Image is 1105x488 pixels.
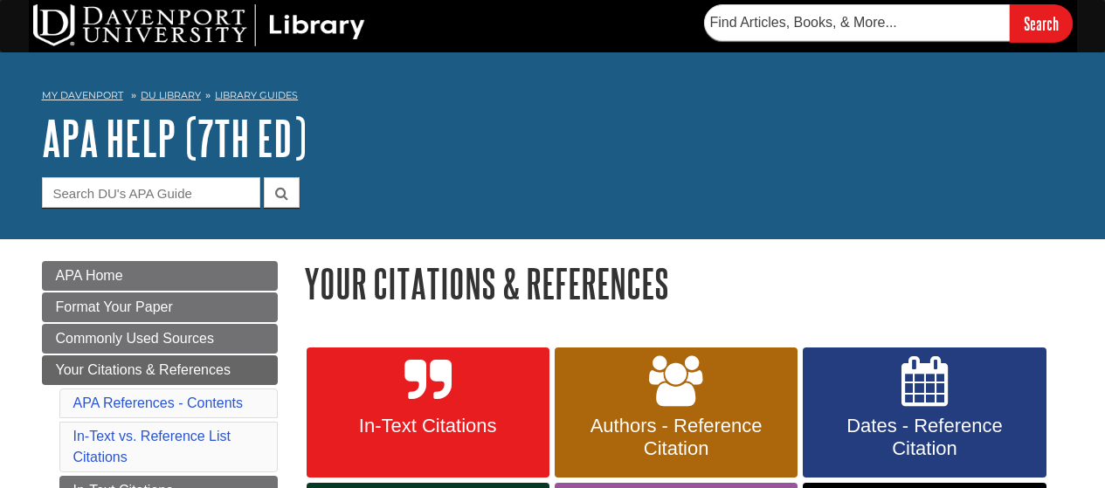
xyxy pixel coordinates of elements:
[42,111,307,165] a: APA Help (7th Ed)
[42,88,123,103] a: My Davenport
[73,395,243,410] a: APA References - Contents
[307,347,549,478] a: In-Text Citations
[33,4,365,46] img: DU Library
[56,299,173,314] span: Format Your Paper
[803,347,1046,478] a: Dates - Reference Citation
[42,355,278,385] a: Your Citations & References
[555,347,798,478] a: Authors - Reference Citation
[141,89,201,101] a: DU Library
[56,362,231,377] span: Your Citations & References
[42,84,1064,112] nav: breadcrumb
[215,89,298,101] a: Library Guides
[1010,4,1073,42] input: Search
[42,292,278,322] a: Format Your Paper
[56,331,214,346] span: Commonly Used Sources
[304,261,1064,306] h1: Your Citations & References
[704,4,1073,42] form: Searches DU Library's articles, books, and more
[42,261,278,291] a: APA Home
[73,429,231,464] a: In-Text vs. Reference List Citations
[42,324,278,354] a: Commonly Used Sources
[56,268,123,283] span: APA Home
[42,177,260,208] input: Search DU's APA Guide
[320,415,536,437] span: In-Text Citations
[568,415,784,460] span: Authors - Reference Citation
[704,4,1010,41] input: Find Articles, Books, & More...
[816,415,1032,460] span: Dates - Reference Citation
